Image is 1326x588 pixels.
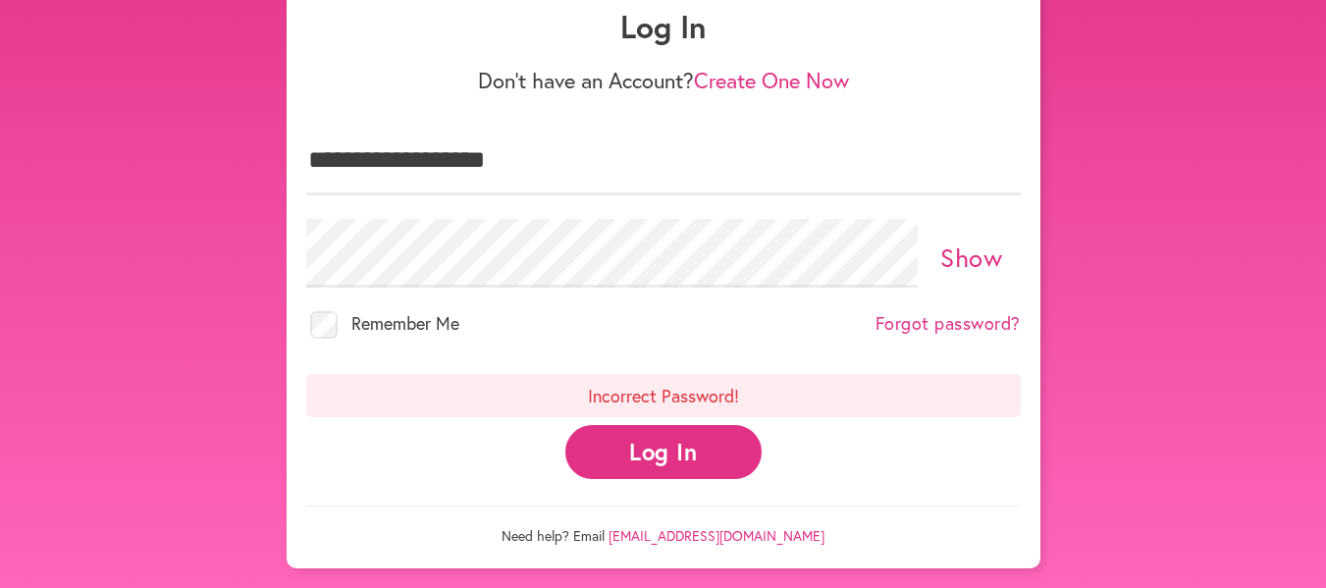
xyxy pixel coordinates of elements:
[306,8,1021,45] h1: Log In
[609,526,824,545] a: [EMAIL_ADDRESS][DOMAIN_NAME]
[306,506,1021,545] p: Need help? Email
[306,68,1021,93] p: Don't have an Account?
[875,313,1021,335] a: Forgot password?
[694,66,849,94] a: Create One Now
[351,311,459,335] span: Remember Me
[306,374,1021,417] p: Incorrect Password!
[565,425,762,479] button: Log In
[940,241,1002,274] a: Show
